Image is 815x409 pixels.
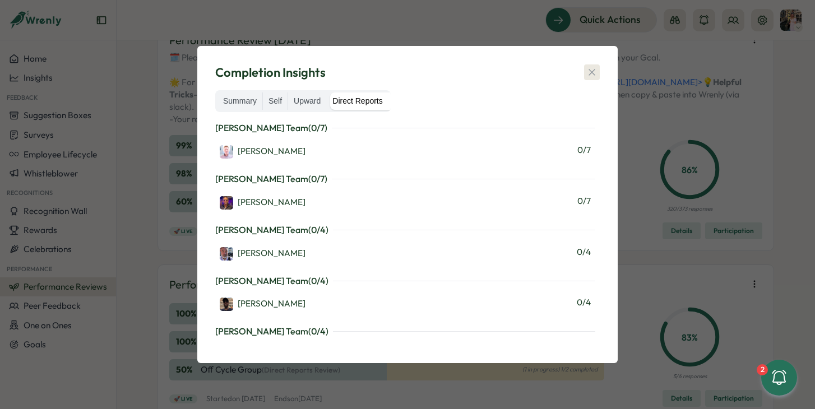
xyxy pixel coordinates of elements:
img: David Wall [220,247,233,261]
div: [PERSON_NAME] [220,196,305,210]
span: 0 / 4 [577,296,591,311]
p: [PERSON_NAME] Team ( 0 / 4 ) [215,223,328,237]
a: Martyn Fagg[PERSON_NAME] [220,144,305,159]
p: [PERSON_NAME] Team ( 0 / 4 ) [215,324,328,338]
div: [PERSON_NAME] [220,247,305,261]
a: Adrian Pearcey[PERSON_NAME] [220,195,305,210]
button: 2 [761,360,797,396]
div: 2 [757,364,768,375]
label: Summary [217,92,262,110]
p: [PERSON_NAME] Team ( 0 / 7 ) [215,172,327,186]
div: [PERSON_NAME] [220,298,305,311]
label: Upward [288,92,326,110]
a: Jamalah Bryan[PERSON_NAME] [220,296,305,311]
div: [PERSON_NAME] [220,145,305,159]
span: 0 / 7 [577,195,591,210]
span: Completion Insights [215,64,326,81]
p: [PERSON_NAME] Team ( 0 / 7 ) [215,121,327,135]
img: Jamalah Bryan [220,298,233,311]
span: 0 / 7 [577,144,591,159]
a: David Wall[PERSON_NAME] [220,246,305,261]
img: Adrian Pearcey [220,196,233,210]
p: [PERSON_NAME] Team ( 0 / 4 ) [215,274,328,288]
img: Martyn Fagg [220,145,233,159]
span: 0 / 4 [577,246,591,261]
label: Direct Reports [327,92,388,110]
label: Self [263,92,288,110]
